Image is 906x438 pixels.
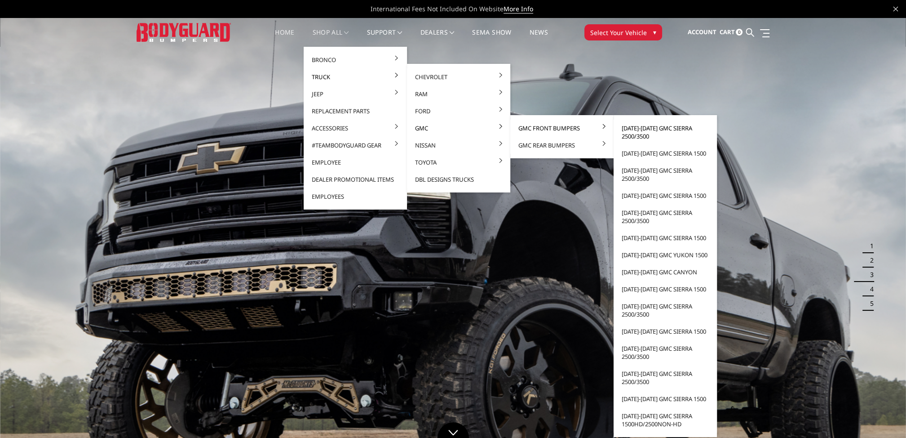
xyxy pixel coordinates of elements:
a: Truck [307,68,403,85]
a: GMC Front Bumpers [514,120,610,137]
a: Support [367,29,402,47]
a: [DATE]-[DATE] GMC Sierra 2500/3500 [617,162,713,187]
a: GMC [411,120,507,137]
span: ▾ [653,27,656,37]
a: [DATE]-[DATE] GMC Sierra 1500 [617,187,713,204]
a: Account [687,20,716,45]
a: [DATE]-[DATE] GMC Sierra 1500HD/2500non-HD [617,407,713,433]
a: Employee [307,154,403,171]
a: More Info [504,4,533,13]
a: Ram [411,85,507,103]
img: BODYGUARD BUMPERS [137,23,231,41]
a: GMC Rear Bumpers [514,137,610,154]
span: Account [687,28,716,36]
a: Nissan [411,137,507,154]
span: 0 [736,29,742,36]
a: Replacement Parts [307,103,403,120]
a: DBL Designs Trucks [411,171,507,188]
a: [DATE]-[DATE] GMC Yukon 1500 [617,246,713,264]
a: [DATE]-[DATE] GMC Sierra 1500 [617,281,713,298]
a: [DATE]-[DATE] GMC Sierra 1500 [617,229,713,246]
a: Ford [411,103,507,120]
button: 3 of 5 [865,268,874,282]
a: Dealer Promotional Items [307,171,403,188]
a: Home [275,29,294,47]
a: Employees [307,188,403,205]
a: [DATE]-[DATE] GMC Sierra 2500/3500 [617,365,713,390]
a: #TeamBodyguard Gear [307,137,403,154]
a: Chevrolet [411,68,507,85]
button: 4 of 5 [865,282,874,296]
a: [DATE]-[DATE] GMC Canyon [617,264,713,281]
a: shop all [313,29,349,47]
a: Jeep [307,85,403,103]
button: 2 of 5 [865,254,874,268]
a: News [529,29,548,47]
a: [DATE]-[DATE] GMC Sierra 2500/3500 [617,120,713,145]
a: [DATE]-[DATE] GMC Sierra 1500 [617,390,713,407]
span: Cart [719,28,734,36]
a: [DATE]-[DATE] GMC Sierra 1500 [617,145,713,162]
a: Cart 0 [719,20,742,45]
span: Select Your Vehicle [590,28,647,37]
button: Select Your Vehicle [584,24,662,40]
a: [DATE]-[DATE] GMC Sierra 2500/3500 [617,204,713,229]
iframe: Chat Widget [861,395,906,438]
button: 5 of 5 [865,296,874,311]
a: Dealers [420,29,455,47]
a: SEMA Show [472,29,511,47]
a: Click to Down [438,422,469,438]
a: Bronco [307,51,403,68]
a: [DATE]-[DATE] GMC Sierra 1500 [617,323,713,340]
a: [DATE]-[DATE] GMC Sierra 2500/3500 [617,298,713,323]
a: Accessories [307,120,403,137]
button: 1 of 5 [865,239,874,254]
a: Toyota [411,154,507,171]
a: [DATE]-[DATE] GMC Sierra 2500/3500 [617,340,713,365]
